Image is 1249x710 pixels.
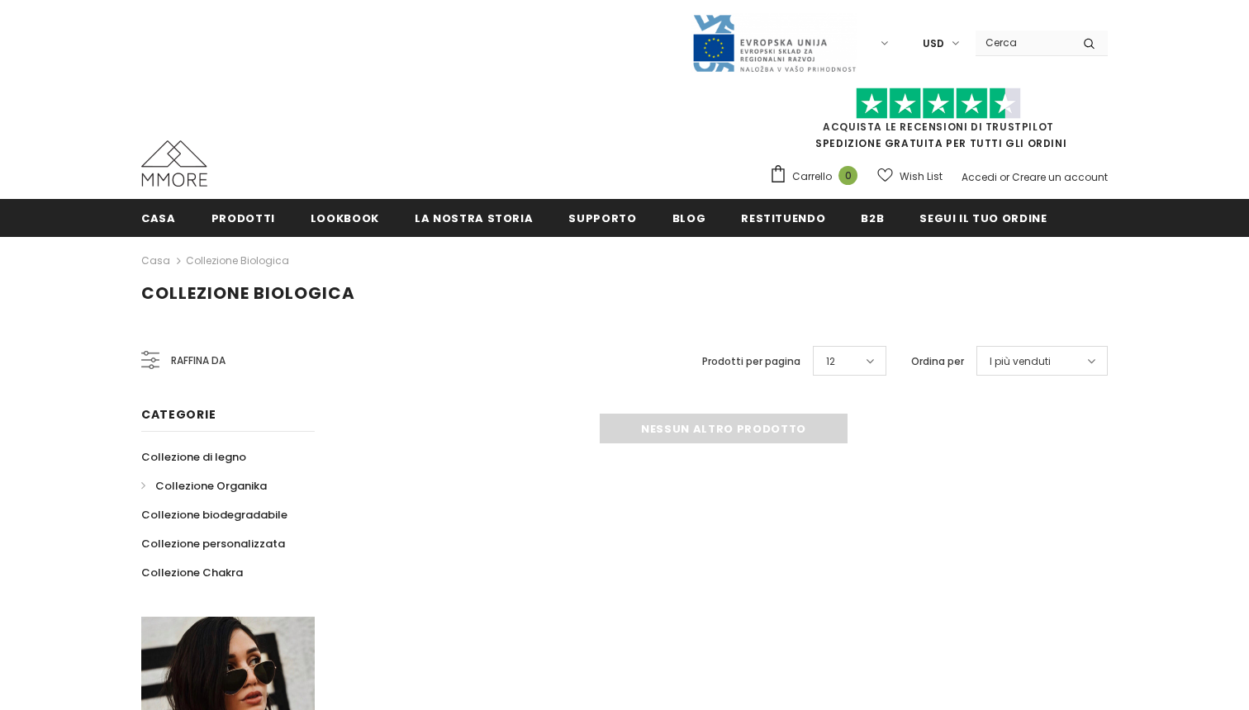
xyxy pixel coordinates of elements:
[919,199,1047,236] a: Segui il tuo ordine
[155,478,267,494] span: Collezione Organika
[691,13,857,73] img: Javni Razpis
[141,406,216,423] span: Categorie
[823,120,1054,134] a: Acquista le recensioni di TrustPilot
[141,199,176,236] a: Casa
[141,251,170,271] a: Casa
[672,211,706,226] span: Blog
[1000,170,1009,184] span: or
[741,211,825,226] span: Restituendo
[962,170,997,184] a: Accedi
[211,199,275,236] a: Prodotti
[415,211,533,226] span: La nostra storia
[838,166,857,185] span: 0
[923,35,944,52] span: USD
[919,211,1047,226] span: Segui il tuo ordine
[792,168,832,185] span: Carrello
[702,353,800,370] label: Prodotti per pagina
[900,168,943,185] span: Wish List
[691,35,857,50] a: Javni Razpis
[568,199,636,236] a: supporto
[141,443,246,471] a: Collezione di legno
[911,353,964,370] label: Ordina per
[672,199,706,236] a: Blog
[141,507,287,523] span: Collezione biodegradabile
[141,565,243,580] span: Collezione Chakra
[861,199,884,236] a: B2B
[990,353,1051,370] span: I più venduti
[211,211,275,226] span: Prodotti
[415,199,533,236] a: La nostra storia
[141,471,267,500] a: Collezione Organika
[769,164,866,189] a: Carrello 0
[568,211,636,226] span: supporto
[741,199,825,236] a: Restituendo
[141,536,285,551] span: Collezione personalizzata
[1012,170,1108,184] a: Creare un account
[141,500,287,529] a: Collezione biodegradabile
[976,31,1071,54] input: Search Site
[141,529,285,558] a: Collezione personalizzata
[141,282,355,305] span: Collezione biologica
[141,211,176,226] span: Casa
[186,253,289,267] a: Collezione biologica
[141,558,243,587] a: Collezione Chakra
[861,211,884,226] span: B2B
[141,140,207,187] img: Casi MMORE
[856,88,1021,120] img: Fidati di Pilot Stars
[171,352,226,370] span: Raffina da
[141,449,246,465] span: Collezione di legno
[311,211,379,226] span: Lookbook
[311,199,379,236] a: Lookbook
[826,353,835,370] span: 12
[877,162,943,191] a: Wish List
[769,95,1108,150] span: SPEDIZIONE GRATUITA PER TUTTI GLI ORDINI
